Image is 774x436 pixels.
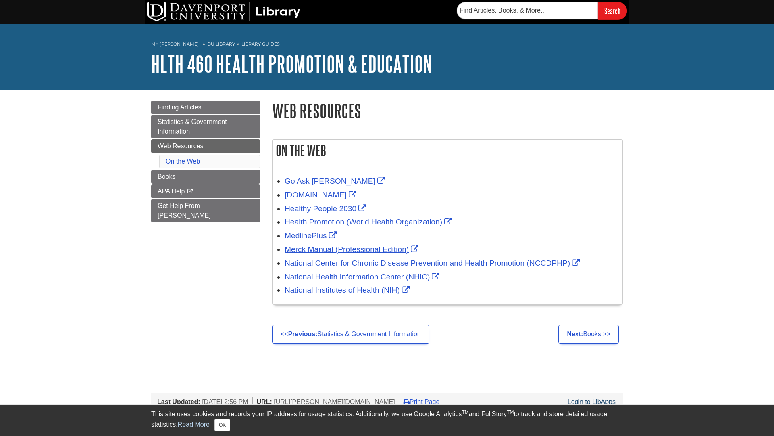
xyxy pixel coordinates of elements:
[178,421,210,428] a: Read More
[285,191,358,199] a: Link opens in new window
[151,139,260,153] a: Web Resources
[158,202,211,219] span: Get Help From [PERSON_NAME]
[285,231,339,240] a: Link opens in new window
[151,199,260,222] a: Get Help From [PERSON_NAME]
[404,398,410,405] i: Print Page
[285,177,387,185] a: Link opens in new window
[158,104,202,111] span: Finding Articles
[214,419,230,431] button: Close
[157,398,200,405] span: Last Updated:
[285,204,368,213] a: Link opens in new window
[404,398,440,405] a: Print Page
[285,272,441,281] a: Link opens in new window
[273,140,622,161] h2: On the Web
[274,398,395,405] span: [URL][PERSON_NAME][DOMAIN_NAME]
[558,325,619,344] a: Next:Books >>
[598,2,627,19] input: Search
[507,409,514,415] sup: TM
[151,51,432,76] a: HLTH 460 Health Promotion & Education
[151,101,260,114] a: Finding Articles
[241,41,280,47] a: Library Guides
[285,286,412,294] a: Link opens in new window
[285,245,420,254] a: Link opens in new window
[207,41,235,47] a: DU Library
[202,398,248,405] span: [DATE] 2:56 PM
[151,115,260,138] a: Statistics & Government Information
[285,218,454,226] a: Link opens in new window
[285,259,582,267] a: Link opens in new window
[158,173,175,180] span: Books
[187,189,193,194] i: This link opens in a new window
[151,184,260,198] a: APA Help
[158,143,204,149] span: Web Resources
[568,398,616,405] a: Login to LibApps
[457,2,627,19] form: Searches DU Library's articles, books, and more
[457,2,598,19] input: Find Articles, Books, & More...
[462,409,468,415] sup: TM
[272,325,429,344] a: <<Previous:Statistics & Government Information
[567,331,583,337] strong: Next:
[151,101,260,222] div: Guide Page Menu
[147,2,300,21] img: DU Library
[158,188,185,195] span: APA Help
[151,170,260,184] a: Books
[272,101,623,121] h1: Web Resources
[257,398,272,405] span: URL:
[151,41,199,48] a: My [PERSON_NAME]
[166,158,200,165] a: On the Web
[158,118,227,135] span: Statistics & Government Information
[151,39,623,52] nav: breadcrumb
[151,409,623,431] div: This site uses cookies and records your IP address for usage statistics. Additionally, we use Goo...
[288,331,318,337] strong: Previous:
